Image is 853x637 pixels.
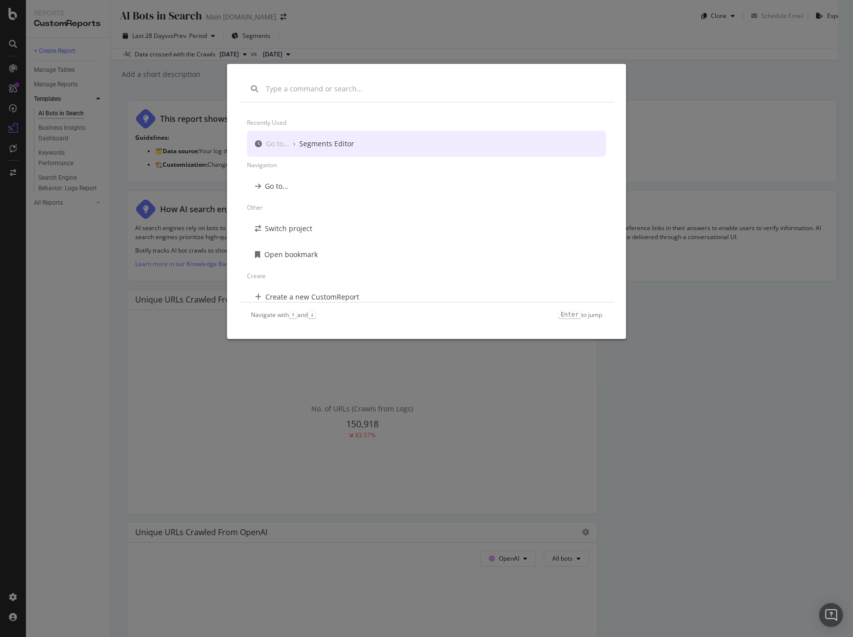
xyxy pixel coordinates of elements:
div: Navigation [247,157,606,173]
div: modal [227,64,626,339]
div: Switch project [265,224,312,234]
div: Recently used [247,114,606,131]
div: Create a new CustomReport [265,292,359,302]
div: Navigate with and [251,311,316,319]
kbd: ↑ [289,311,297,318]
kbd: ↓ [308,311,316,318]
div: Open bookmark [264,250,318,260]
div: Go to... [266,139,289,149]
kbd: Enter [558,311,581,318]
input: Type a command or search… [266,84,602,94]
div: Open Intercom Messenger [819,603,843,627]
div: › [293,139,295,149]
div: Segments Editor [299,139,354,149]
div: Go to... [265,181,288,191]
div: Other [247,199,606,216]
div: to jump [558,311,602,319]
div: Create [247,268,606,284]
